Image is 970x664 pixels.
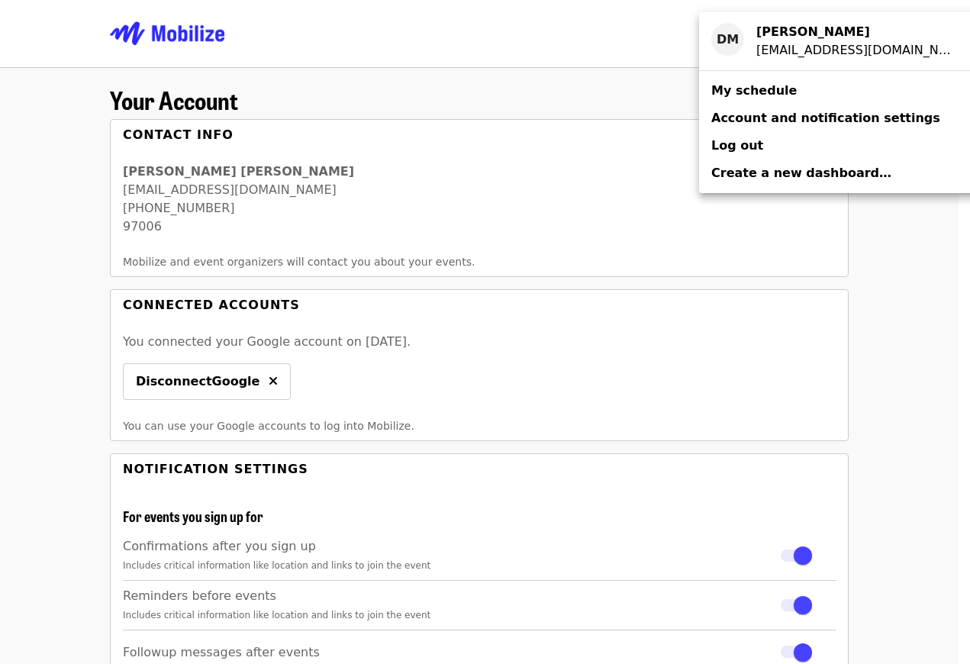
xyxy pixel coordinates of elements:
span: My schedule [711,83,797,98]
span: Log out [711,138,763,153]
span: Account and notification settings [711,111,940,125]
div: dtmaurer56@gmail.com [756,41,958,60]
strong: [PERSON_NAME] [756,24,870,39]
div: DM [711,23,744,56]
span: Create a new dashboard… [711,166,891,180]
div: Darlene Maurer [756,23,958,41]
